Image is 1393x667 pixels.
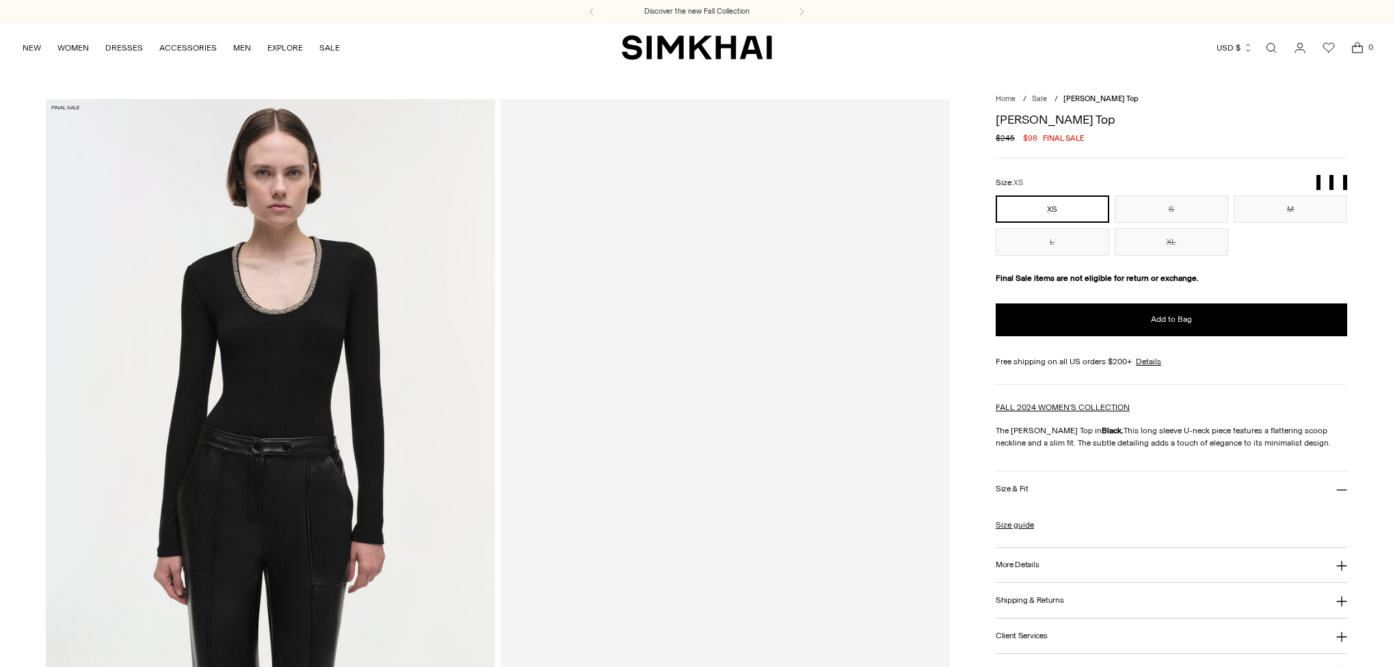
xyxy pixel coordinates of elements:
[1234,195,1347,223] button: M
[1102,426,1124,435] strong: Black.
[996,113,1347,126] h1: [PERSON_NAME] Top
[1217,33,1253,63] button: USD $
[996,472,1347,506] button: Size & Fit
[996,403,1130,412] a: FALL 2024 WOMEN'S COLLECTION
[1344,34,1371,62] a: Open cart modal
[1054,94,1058,105] div: /
[996,94,1016,103] a: Home
[1315,34,1342,62] a: Wishlist
[1115,228,1228,256] button: XL
[996,424,1347,449] p: The [PERSON_NAME] Top in This long sleeve U-neck piece features a flattering scoop neckline and a...
[23,33,41,63] a: NEW
[996,583,1347,618] button: Shipping & Returns
[996,195,1109,223] button: XS
[1013,178,1023,187] span: XS
[622,34,772,61] a: SIMKHAI
[1063,94,1139,103] span: [PERSON_NAME] Top
[1286,34,1314,62] a: Go to the account page
[996,273,1199,283] strong: Final Sale items are not eligible for return or exchange.
[233,33,251,63] a: MEN
[996,228,1109,256] button: L
[105,33,143,63] a: DRESSES
[996,560,1039,569] h3: More Details
[996,596,1064,605] h3: Shipping & Returns
[996,519,1034,531] a: Size guide
[1032,94,1047,103] a: Sale
[267,33,303,63] a: EXPLORE
[1023,132,1037,144] span: $98
[159,33,217,63] a: ACCESSORIES
[644,6,749,17] a: Discover the new Fall Collection
[1364,41,1377,53] span: 0
[1023,94,1026,105] div: /
[1136,355,1161,368] a: Details
[996,94,1347,105] nav: breadcrumbs
[996,618,1347,653] button: Client Services
[1258,34,1285,62] a: Open search modal
[996,355,1347,368] div: Free shipping on all US orders $200+
[996,485,1029,493] h3: Size & Fit
[996,303,1347,336] button: Add to Bag
[1115,195,1228,223] button: S
[319,33,340,63] a: SALE
[996,548,1347,583] button: More Details
[57,33,89,63] a: WOMEN
[1151,314,1192,325] span: Add to Bag
[996,176,1023,189] label: Size:
[996,631,1048,640] h3: Client Services
[996,132,1015,144] s: $245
